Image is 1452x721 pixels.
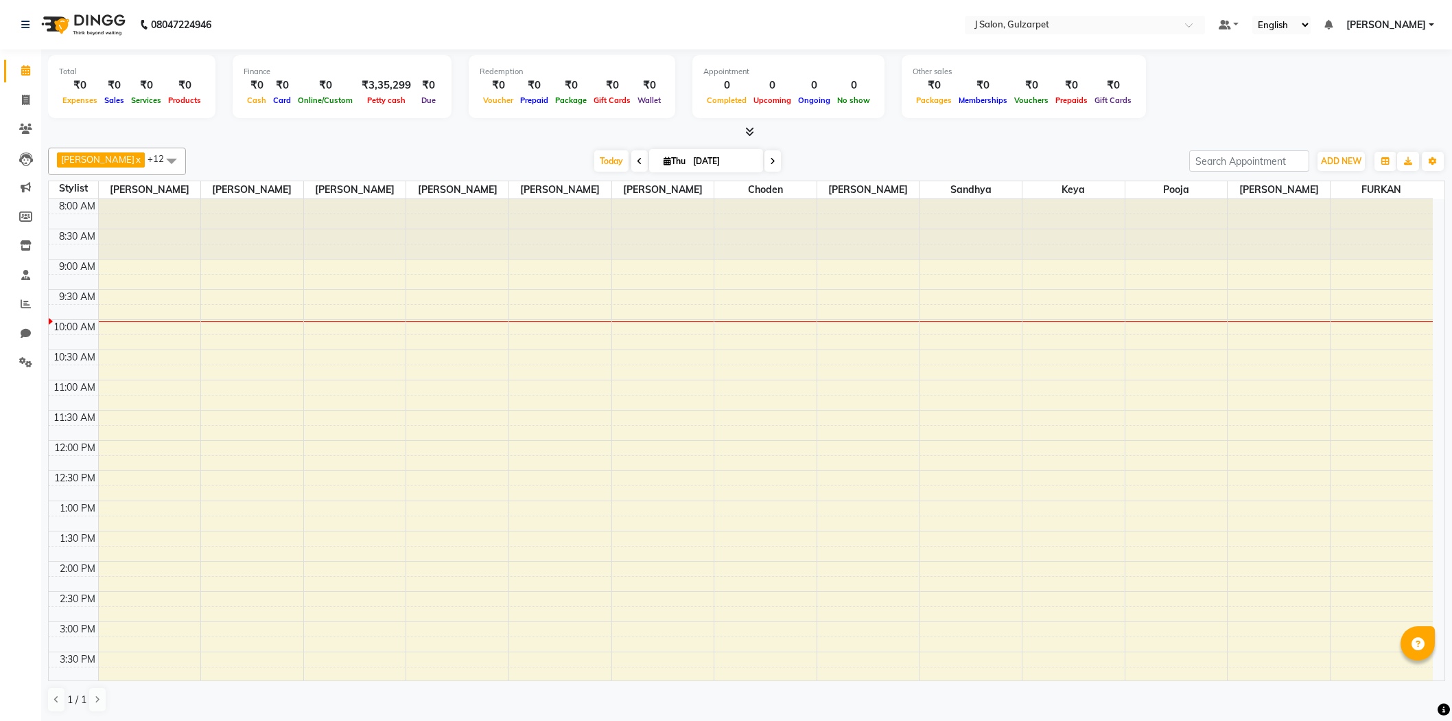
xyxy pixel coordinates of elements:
[1011,95,1052,105] span: Vouchers
[509,181,611,198] span: [PERSON_NAME]
[714,181,817,198] span: Choden
[480,95,517,105] span: Voucher
[128,78,165,93] div: ₹0
[1318,152,1365,171] button: ADD NEW
[955,78,1011,93] div: ₹0
[356,78,417,93] div: ₹3,35,299
[750,78,795,93] div: 0
[61,154,134,165] span: [PERSON_NAME]
[612,181,714,198] span: [PERSON_NAME]
[703,95,750,105] span: Completed
[417,78,441,93] div: ₹0
[795,78,834,93] div: 0
[1321,156,1361,166] span: ADD NEW
[1125,181,1228,198] span: pooja
[294,78,356,93] div: ₹0
[304,181,406,198] span: [PERSON_NAME]
[913,66,1135,78] div: Other sales
[590,95,634,105] span: Gift Cards
[35,5,129,44] img: logo
[703,78,750,93] div: 0
[594,150,629,172] span: Today
[56,199,98,214] div: 8:00 AM
[151,5,211,44] b: 08047224946
[552,95,590,105] span: Package
[244,78,270,93] div: ₹0
[364,95,409,105] span: Petty cash
[817,181,920,198] span: [PERSON_NAME]
[1052,95,1091,105] span: Prepaids
[834,95,874,105] span: No show
[1189,150,1309,172] input: Search Appointment
[795,95,834,105] span: Ongoing
[1022,181,1125,198] span: Keya
[590,78,634,93] div: ₹0
[201,181,303,198] span: [PERSON_NAME]
[1346,18,1426,32] span: [PERSON_NAME]
[56,260,98,274] div: 9:00 AM
[165,95,204,105] span: Products
[406,181,508,198] span: [PERSON_NAME]
[517,95,552,105] span: Prepaid
[634,95,664,105] span: Wallet
[834,78,874,93] div: 0
[480,78,517,93] div: ₹0
[634,78,664,93] div: ₹0
[244,95,270,105] span: Cash
[51,350,98,365] div: 10:30 AM
[294,95,356,105] span: Online/Custom
[148,153,174,164] span: +12
[57,622,98,637] div: 3:00 PM
[750,95,795,105] span: Upcoming
[51,411,98,425] div: 11:30 AM
[913,95,955,105] span: Packages
[165,78,204,93] div: ₹0
[1091,78,1135,93] div: ₹0
[517,78,552,93] div: ₹0
[1228,181,1330,198] span: [PERSON_NAME]
[128,95,165,105] span: Services
[1394,666,1438,707] iframe: chat widget
[660,156,689,166] span: Thu
[56,290,98,304] div: 9:30 AM
[51,320,98,334] div: 10:00 AM
[101,78,128,93] div: ₹0
[57,592,98,606] div: 2:30 PM
[59,95,101,105] span: Expenses
[57,562,98,576] div: 2:00 PM
[134,154,141,165] a: x
[1011,78,1052,93] div: ₹0
[59,66,204,78] div: Total
[703,66,874,78] div: Appointment
[244,66,441,78] div: Finance
[689,151,758,172] input: 2025-09-04
[59,78,101,93] div: ₹0
[51,441,98,455] div: 12:00 PM
[56,229,98,244] div: 8:30 AM
[51,471,98,485] div: 12:30 PM
[101,95,128,105] span: Sales
[51,380,98,395] div: 11:00 AM
[418,95,439,105] span: Due
[67,693,86,707] span: 1 / 1
[1091,95,1135,105] span: Gift Cards
[270,95,294,105] span: Card
[552,78,590,93] div: ₹0
[57,652,98,667] div: 3:30 PM
[1331,181,1433,198] span: FURKAN
[1052,78,1091,93] div: ₹0
[480,66,664,78] div: Redemption
[270,78,294,93] div: ₹0
[955,95,1011,105] span: Memberships
[920,181,1022,198] span: Sandhya
[57,531,98,546] div: 1:30 PM
[57,501,98,516] div: 1:00 PM
[49,181,98,196] div: Stylist
[99,181,201,198] span: [PERSON_NAME]
[913,78,955,93] div: ₹0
